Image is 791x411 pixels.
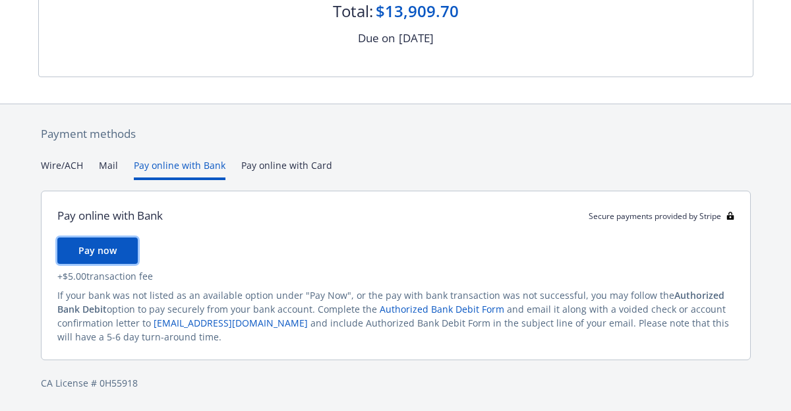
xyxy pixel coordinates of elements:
div: Secure payments provided by Stripe [589,210,734,222]
div: Pay online with Bank [57,207,163,224]
button: Pay now [57,237,138,264]
button: Pay online with Card [241,158,332,180]
div: Due on [358,30,395,47]
span: Pay now [78,244,117,257]
a: Authorized Bank Debit Form [380,303,504,315]
div: CA License # 0H55918 [41,376,751,390]
button: Pay online with Bank [134,158,225,180]
span: Authorized Bank Debit [57,289,724,315]
div: If your bank was not listed as an available option under "Pay Now", or the pay with bank transact... [57,288,734,344]
button: Mail [99,158,118,180]
div: Payment methods [41,125,751,142]
button: Wire/ACH [41,158,83,180]
div: [DATE] [399,30,434,47]
a: [EMAIL_ADDRESS][DOMAIN_NAME] [154,317,308,329]
div: + $5.00 transaction fee [57,269,734,283]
